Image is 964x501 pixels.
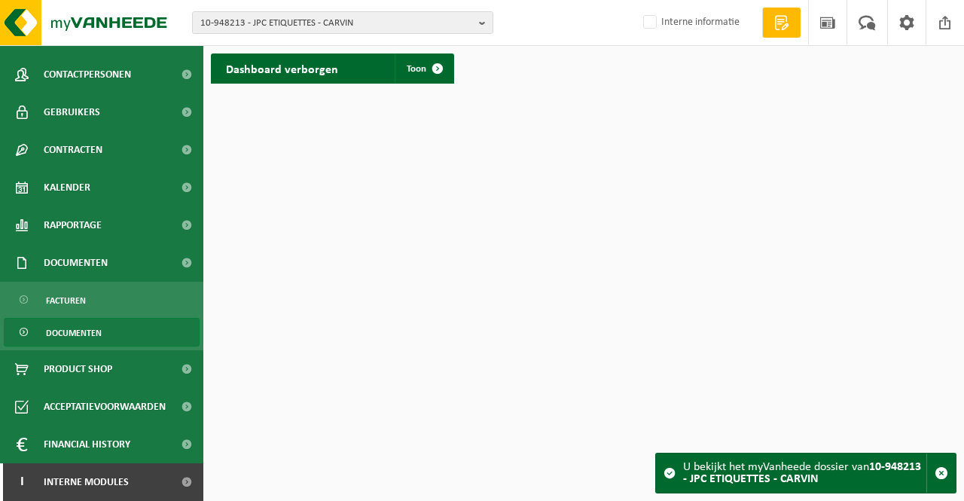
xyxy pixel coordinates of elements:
[407,64,426,74] span: Toon
[46,286,86,315] span: Facturen
[44,463,129,501] span: Interne modules
[44,350,112,388] span: Product Shop
[46,319,102,347] span: Documenten
[15,463,29,501] span: I
[44,388,166,426] span: Acceptatievoorwaarden
[44,244,108,282] span: Documenten
[192,11,493,34] button: 10-948213 - JPC ETIQUETTES - CARVIN
[211,53,353,83] h2: Dashboard verborgen
[44,169,90,206] span: Kalender
[44,426,130,463] span: Financial History
[4,318,200,347] a: Documenten
[640,11,740,34] label: Interne informatie
[44,131,102,169] span: Contracten
[683,461,921,485] strong: 10-948213 - JPC ETIQUETTES - CARVIN
[4,286,200,314] a: Facturen
[44,206,102,244] span: Rapportage
[200,12,473,35] span: 10-948213 - JPC ETIQUETTES - CARVIN
[44,56,131,93] span: Contactpersonen
[683,454,926,493] div: U bekijkt het myVanheede dossier van
[44,93,100,131] span: Gebruikers
[395,53,453,84] a: Toon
